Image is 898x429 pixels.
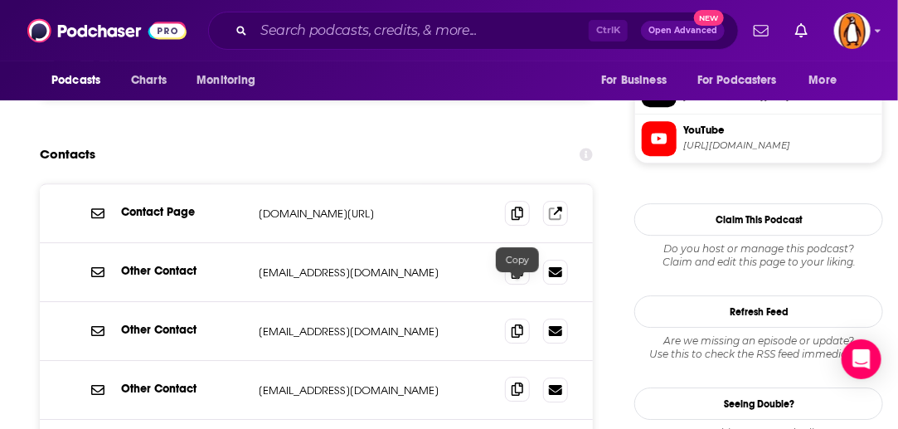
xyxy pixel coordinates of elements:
div: Claim and edit this page to your liking. [634,242,883,269]
a: Seeing Double? [634,388,883,420]
p: Other Contact [121,264,245,278]
p: [DOMAIN_NAME][URL] [259,207,478,221]
button: Refresh Feed [634,295,883,328]
span: New [694,10,724,26]
button: open menu [687,65,801,96]
a: Show notifications dropdown [747,17,775,45]
button: open menu [40,65,122,96]
button: open menu [798,65,858,96]
h2: Contacts [40,139,95,170]
span: For Podcasters [697,69,777,92]
span: YouTube [683,123,876,138]
span: Do you host or manage this podcast? [634,242,883,256]
span: Charts [131,69,167,92]
a: YouTube[URL][DOMAIN_NAME] [642,121,876,156]
button: open menu [590,65,687,96]
p: Other Contact [121,382,245,396]
a: Charts [120,65,177,96]
a: Show notifications dropdown [789,17,814,45]
span: Open Advanced [648,27,717,35]
span: Ctrl K [589,20,628,41]
img: Podchaser - Follow, Share and Rate Podcasts [27,15,187,46]
span: https://www.youtube.com/@samharrisorg [683,139,876,152]
span: For Business [601,69,667,92]
p: [EMAIL_ADDRESS][DOMAIN_NAME] [259,324,478,339]
span: Podcasts [51,69,100,92]
div: Are we missing an episode or update? Use this to check the RSS feed immediately. [634,334,883,361]
div: Search podcasts, credits, & more... [208,12,739,50]
button: Show profile menu [834,12,871,49]
p: [EMAIL_ADDRESS][DOMAIN_NAME] [259,383,478,397]
button: Claim This Podcast [634,203,883,236]
button: open menu [185,65,277,96]
span: Monitoring [197,69,255,92]
div: Open Intercom Messenger [842,339,881,379]
div: Copy [496,247,539,272]
button: Open AdvancedNew [641,21,725,41]
p: [EMAIL_ADDRESS][DOMAIN_NAME] [259,266,478,280]
span: More [809,69,837,92]
input: Search podcasts, credits, & more... [254,17,589,44]
span: Logged in as penguin_portfolio [834,12,871,49]
p: Other Contact [121,323,245,337]
img: User Profile [834,12,871,49]
p: Contact Page [121,205,245,219]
